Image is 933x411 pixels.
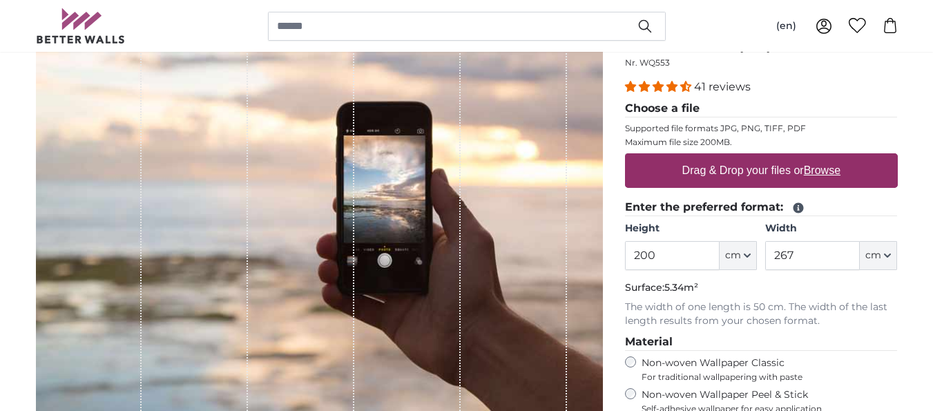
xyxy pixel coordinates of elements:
[625,222,757,236] label: Height
[625,137,898,148] p: Maximum file size 200MB.
[720,241,757,270] button: cm
[625,123,898,134] p: Supported file formats JPG, PNG, TIFF, PDF
[625,300,898,328] p: The width of one length is 50 cm. The width of the last length results from your chosen format.
[625,334,898,351] legend: Material
[625,57,670,68] span: Nr. WQ553
[860,241,897,270] button: cm
[664,281,698,294] span: 5.34m²
[676,157,845,184] label: Drag & Drop your files or
[804,164,840,176] u: Browse
[694,80,751,93] span: 41 reviews
[625,199,898,216] legend: Enter the preferred format:
[625,100,898,117] legend: Choose a file
[625,80,694,93] span: 4.39 stars
[36,8,126,44] img: Betterwalls
[765,14,807,39] button: (en)
[725,249,741,262] span: cm
[765,222,897,236] label: Width
[642,372,898,383] span: For traditional wallpapering with paste
[642,356,898,383] label: Non-woven Wallpaper Classic
[625,281,898,295] p: Surface:
[865,249,881,262] span: cm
